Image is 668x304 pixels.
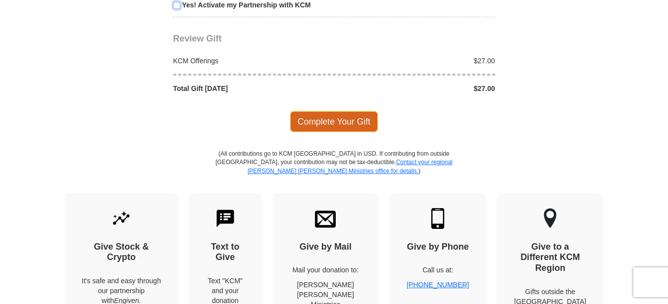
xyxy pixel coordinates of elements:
[514,242,586,274] h4: Give to a Different KCM Region
[173,34,222,43] span: Review Gift
[290,111,378,132] span: Complete Your Gift
[82,242,161,263] h4: Give Stock & Crypto
[334,84,501,93] div: $27.00
[215,208,236,229] img: text-to-give.svg
[290,265,362,275] p: Mail your donation to:
[407,265,469,275] p: Call us at:
[427,208,448,229] img: mobile.svg
[407,242,469,253] h4: Give by Phone
[290,242,362,253] h4: Give by Mail
[248,159,453,174] a: Contact your regional [PERSON_NAME] [PERSON_NAME] Ministries office for details.
[182,1,310,9] strong: Yes! Activate my Partnership with KCM
[215,150,453,193] p: (All contributions go to KCM [GEOGRAPHIC_DATA] in USD. If contributing from outside [GEOGRAPHIC_D...
[315,208,336,229] img: envelope.svg
[206,242,245,263] h4: Text to Give
[111,208,132,229] img: give-by-stock.svg
[168,56,334,66] div: KCM Offerings
[334,56,501,66] div: $27.00
[168,84,334,93] div: Total Gift [DATE]
[543,208,557,229] img: other-region
[407,281,469,289] a: [PHONE_NUMBER]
